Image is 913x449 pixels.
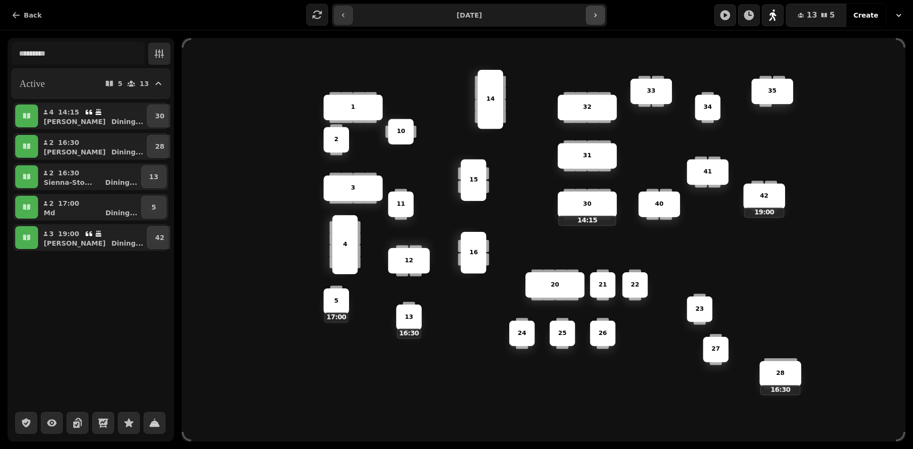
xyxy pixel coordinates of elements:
[745,208,784,217] p: 19:00
[49,138,54,147] p: 2
[469,175,478,184] p: 15
[655,200,664,209] p: 40
[140,80,149,87] p: 13
[351,183,355,192] p: 3
[518,329,526,338] p: 24
[631,280,640,289] p: 22
[343,240,347,249] p: 4
[559,216,616,225] p: 14:15
[24,12,42,19] span: Back
[58,199,79,208] p: 17:00
[118,80,123,87] p: 5
[58,168,79,178] p: 16:30
[49,229,54,239] p: 3
[40,196,139,219] button: 217:00MdDining...
[854,12,878,19] span: Create
[599,280,607,289] p: 21
[583,103,592,112] p: 32
[111,117,143,126] p: Dining ...
[58,107,79,117] p: 14:15
[58,138,79,147] p: 16:30
[44,147,106,157] p: [PERSON_NAME]
[141,165,166,188] button: 13
[155,142,164,151] p: 28
[397,127,405,136] p: 10
[397,200,405,209] p: 11
[830,11,835,19] span: 5
[40,165,139,188] button: 216:30Sienna-Sto...Dining...
[49,168,54,178] p: 2
[711,345,720,354] p: 27
[49,199,54,208] p: 2
[599,329,607,338] p: 26
[49,107,54,117] p: 4
[760,191,768,201] p: 42
[486,95,495,104] p: 14
[846,4,886,27] button: Create
[405,256,413,265] p: 12
[398,329,420,338] p: 16:30
[558,329,567,338] p: 25
[44,178,92,187] p: Sienna-Sto...
[40,226,145,249] button: 319:00[PERSON_NAME]Dining...
[583,200,592,209] p: 30
[768,86,777,96] p: 35
[44,239,106,248] p: [PERSON_NAME]
[4,6,49,25] button: Back
[325,313,348,322] p: 17:00
[806,11,817,19] span: 13
[105,178,137,187] p: Dining ...
[469,248,478,257] p: 16
[141,196,166,219] button: 5
[776,369,785,378] p: 28
[405,313,413,322] p: 13
[761,386,800,394] p: 16:30
[149,172,158,182] p: 13
[695,305,704,314] p: 23
[44,208,55,218] p: Md
[583,151,592,160] p: 31
[155,233,164,242] p: 42
[551,280,559,289] p: 20
[155,111,164,121] p: 30
[351,103,355,112] p: 1
[40,105,145,127] button: 414:15[PERSON_NAME]Dining...
[703,103,712,112] p: 34
[111,239,143,248] p: Dining ...
[152,202,156,212] p: 5
[40,135,145,158] button: 216:30[PERSON_NAME]Dining...
[11,68,170,99] button: Active513
[786,4,846,27] button: 135
[147,226,172,249] button: 42
[106,208,137,218] p: Dining ...
[111,147,143,157] p: Dining ...
[703,167,712,176] p: 41
[147,135,172,158] button: 28
[147,105,172,127] button: 30
[334,296,339,306] p: 5
[19,77,45,90] h2: Active
[334,135,339,144] p: 2
[647,86,656,96] p: 33
[58,229,79,239] p: 19:00
[44,117,106,126] p: [PERSON_NAME]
